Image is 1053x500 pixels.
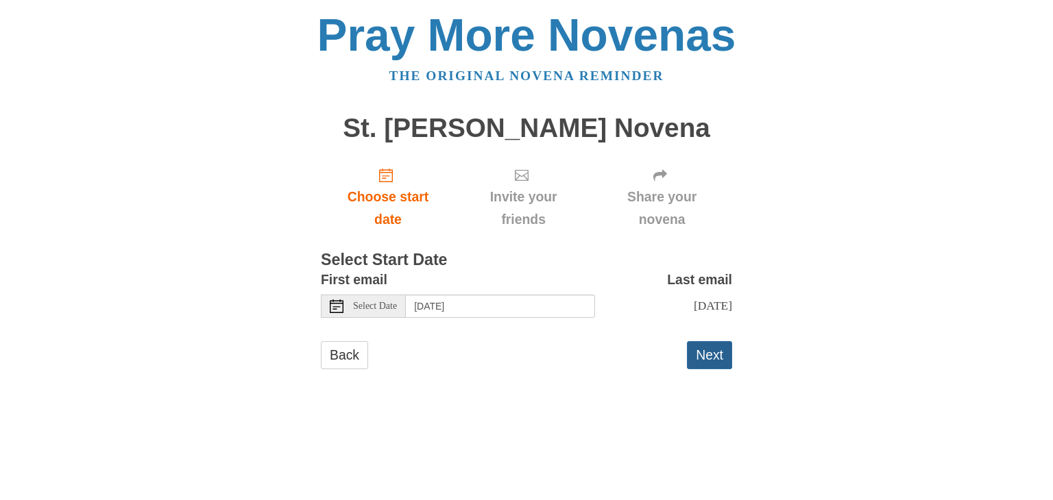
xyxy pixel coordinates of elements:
a: The original novena reminder [389,68,664,83]
span: Share your novena [605,186,718,231]
a: Pray More Novenas [317,10,736,60]
a: Choose start date [321,156,455,238]
div: Click "Next" to confirm your start date first. [592,156,732,238]
a: Back [321,341,368,369]
h1: St. [PERSON_NAME] Novena [321,114,732,143]
span: Select Date [353,301,397,311]
span: Invite your friends [469,186,578,231]
div: Click "Next" to confirm your start date first. [455,156,592,238]
label: First email [321,268,387,291]
span: Choose start date [335,186,441,231]
span: [DATE] [694,299,732,312]
h3: Select Start Date [321,251,732,269]
button: Next [687,341,732,369]
label: Last email [667,268,732,291]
